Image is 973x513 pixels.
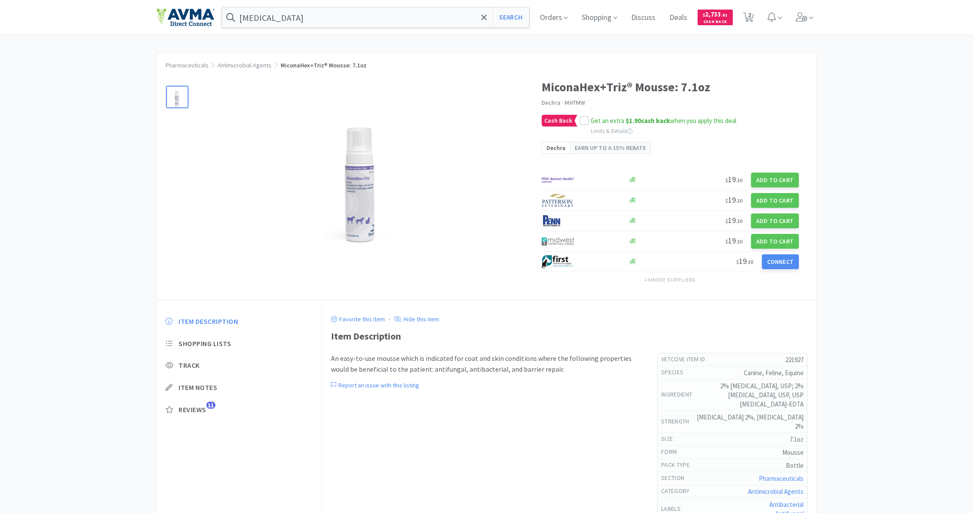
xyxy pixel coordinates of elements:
[625,117,641,125] span: $1.90
[736,256,753,266] span: 19
[661,417,696,426] h6: strength
[751,173,799,187] button: Add to Cart
[712,355,804,364] h5: 221927
[751,213,799,228] button: Add to Cart
[661,355,712,364] h6: Vetcove Item Id
[542,115,574,126] span: Cash Back
[562,99,563,107] span: ·
[725,215,742,225] span: 19
[661,461,697,470] h6: pack type
[591,117,736,125] span: Get an extra when you apply this deal
[661,487,696,496] h6: Category
[389,313,390,325] div: ·
[725,238,728,245] span: $
[769,500,804,509] a: Antibacterial
[542,194,574,207] img: f5e969b455434c6296c6d81ef179fa71_3.png
[736,218,742,224] span: . 30
[661,448,684,456] h6: form
[697,461,804,470] h5: Bottle
[218,61,271,69] a: Antimicrobial Agents
[725,197,728,204] span: $
[179,405,206,414] span: Reviews
[703,20,728,25] span: Cash Back
[698,6,733,29] a: $2,733.81Cash Back
[165,61,208,69] a: Pharmaceuticals
[401,315,439,323] p: Hide this item
[179,361,200,370] span: Track
[762,254,799,269] button: Connect
[747,259,753,265] span: . 30
[222,7,529,27] input: Search by item, sku, manufacturer, ingredient, size...
[331,353,640,375] p: An easy-to-use mousse which is indicated for coat and skin conditions where the following propert...
[736,259,739,265] span: $
[740,15,758,23] a: 2
[725,177,728,183] span: $
[179,317,238,326] span: Item Description
[661,474,691,483] h6: Section
[179,383,217,392] span: Item Notes
[736,238,742,245] span: . 30
[684,448,804,457] h5: Mousse
[725,218,728,224] span: $
[625,117,670,125] strong: cash back
[748,487,804,496] a: Antimicrobial Agents
[591,127,632,135] span: Limits & Details
[337,315,385,323] p: Favorite this item
[565,99,585,107] span: MHTMW
[493,7,529,27] button: Search
[542,214,574,227] img: e1133ece90fa4a959c5ae41b0808c578_9.png
[703,12,705,18] span: $
[759,474,804,483] a: Pharmaceuticals
[661,435,680,443] h6: size
[640,274,700,286] button: +5more suppliers
[751,193,799,208] button: Add to Cart
[703,10,728,18] span: 2,733
[156,8,215,27] img: e4e33dab9f054f5782a47901c742baa9_102.png
[661,368,690,377] h6: Species
[751,234,799,249] button: Add to Cart
[546,143,566,153] span: Dechra
[721,12,728,18] span: . 81
[542,77,799,97] h1: MiconaHex+Triz® Mousse: 7.1oz
[287,86,438,260] img: 9874c7ea49a3417494f2e47fedfcbf5d_346264.jpg
[725,174,742,184] span: 19
[690,368,804,377] h5: Canine, Feline, Equine
[542,99,561,107] a: Dechra
[725,236,742,246] span: 19
[736,177,742,183] span: . 30
[725,195,742,205] span: 19
[206,402,215,409] span: 11
[699,381,804,409] h5: 2% [MEDICAL_DATA], USP; 2% [MEDICAL_DATA], USP, USP [MEDICAL_DATA]-EDTA
[943,483,964,504] iframe: Intercom live chat
[542,235,574,248] img: 4dd14cff54a648ac9e977f0c5da9bc2e_5.png
[179,339,231,348] span: Shopping Lists
[281,61,367,69] span: MiconaHex+Triz® Mousse: 7.1oz
[542,255,574,268] img: 67d67680309e4a0bb49a5ff0391dcc42_6.png
[680,435,804,444] h5: 7.1oz
[336,381,419,389] p: Report an issue with this listing
[661,390,699,399] h6: ingredient
[666,14,691,22] a: Deals
[575,143,646,153] span: Earn up to a 15% rebate
[696,413,804,431] h5: [MEDICAL_DATA] 2%, [MEDICAL_DATA] 2%
[542,142,651,154] a: DechraEarn up to a 15% rebate
[628,14,659,22] a: Discuss
[736,197,742,204] span: . 30
[542,173,574,187] img: f6b2451649754179b5b4e0c70c3f7cb0_2.png
[331,329,808,344] div: Item Description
